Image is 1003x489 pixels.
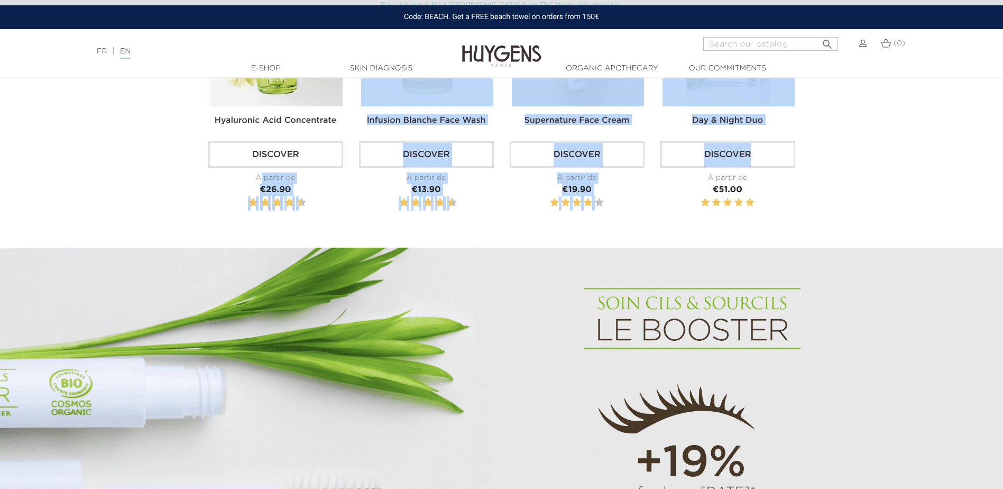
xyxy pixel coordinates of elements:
[562,186,592,194] span: €19.90
[723,196,732,210] label: 3
[818,34,837,48] button: 
[821,35,834,48] i: 
[692,116,763,125] a: Day & Night Duo
[462,28,541,69] img: Huygens
[401,196,407,210] label: 2
[746,196,754,210] label: 5
[295,196,297,210] label: 9
[413,196,419,210] label: 4
[660,173,795,184] div: À partir de
[367,116,486,125] a: Infusion Blanche Face Wash
[675,63,780,74] a: Our commitments
[894,40,905,47] span: (0)
[559,63,665,74] a: Organic Apothecary
[299,196,304,210] label: 10
[263,196,268,210] label: 4
[275,196,280,210] label: 6
[260,186,291,194] span: €26.90
[359,141,494,168] a: Discover
[215,116,337,125] a: Hyaluronic Acid Concentrate
[259,196,260,210] label: 3
[701,196,710,210] label: 1
[524,116,630,125] a: Supernature Face Cream
[437,196,443,210] label: 8
[213,63,319,74] a: E-Shop
[573,196,581,210] label: 3
[359,173,494,184] div: À partir de
[397,196,399,210] label: 1
[595,196,603,210] label: 5
[734,196,743,210] label: 4
[510,173,645,184] div: À partir de
[120,48,131,59] a: EN
[409,196,411,210] label: 3
[283,196,284,210] label: 7
[97,48,107,55] a: FR
[582,285,803,485] img: cils sourcils
[208,173,343,184] div: À partir de
[446,196,447,210] label: 9
[91,45,410,58] div: |
[426,196,431,210] label: 6
[660,141,795,168] a: Discover
[449,196,455,210] label: 10
[550,196,559,210] label: 1
[271,196,272,210] label: 5
[246,196,248,210] label: 1
[584,196,592,210] label: 4
[411,186,440,194] span: €13.90
[510,141,645,168] a: Discover
[713,186,742,194] span: €51.00
[287,196,292,210] label: 8
[712,196,721,210] label: 2
[562,196,570,210] label: 2
[421,196,423,210] label: 5
[251,196,256,210] label: 2
[703,37,838,51] input: Search
[434,196,435,210] label: 7
[328,63,434,74] a: Skin Diagnosis
[208,141,343,168] a: Discover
